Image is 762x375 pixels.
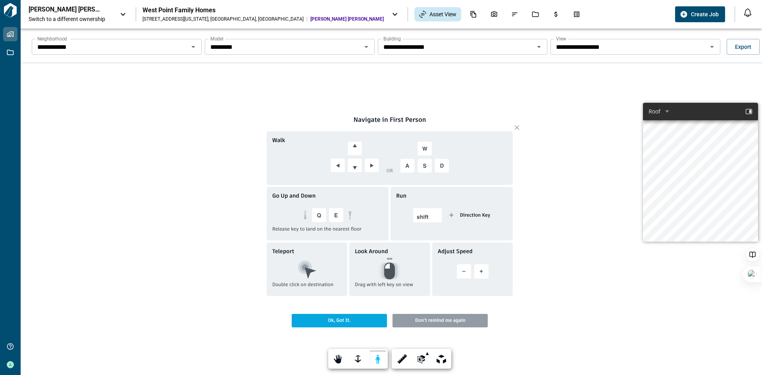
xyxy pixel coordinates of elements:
[438,247,473,255] span: Adjust Speed
[292,314,387,327] span: Ok, Got It.
[706,41,718,52] button: Open
[648,108,660,115] div: Roof
[188,41,199,52] button: Open
[735,43,751,51] span: Export
[387,167,393,174] span: OR
[393,314,488,327] span: Don't remind me again
[37,35,67,42] label: Neighborhood
[355,281,413,294] span: Drag with left key on view
[310,16,384,22] span: [PERSON_NAME] [PERSON_NAME]
[460,212,490,219] span: Direction Key
[429,10,456,18] span: Asset View
[267,116,513,123] span: Navigate in First Person
[355,247,388,255] span: Look Around
[142,16,304,22] div: [STREET_ADDRESS][US_STATE] , [GEOGRAPHIC_DATA] , [GEOGRAPHIC_DATA]
[414,7,461,21] div: Asset View
[272,192,316,200] span: Go Up and Down
[465,8,482,21] div: Documents
[383,35,401,42] label: Building
[272,226,362,238] span: Release key to land on the nearest floor
[506,8,523,21] div: Issues & Info
[486,8,502,21] div: Photos
[527,8,544,21] div: Jobs
[142,6,384,14] div: West Point Family Homes
[272,281,333,294] span: Double click on destination
[272,136,285,144] span: Walk
[741,6,754,19] button: Open notification feed
[548,8,564,21] div: Budgets
[29,15,112,23] span: Switch to a different ownership
[568,8,585,21] div: Takeoff Center
[691,10,719,18] span: Create Job
[210,35,223,42] label: Model
[29,6,100,13] p: [PERSON_NAME] [PERSON_NAME]
[272,247,294,255] span: Teleport
[396,192,406,200] span: Run
[675,6,725,22] button: Create Job
[533,41,545,52] button: Open
[361,41,372,52] button: Open
[727,39,760,55] button: Export
[556,35,566,42] label: View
